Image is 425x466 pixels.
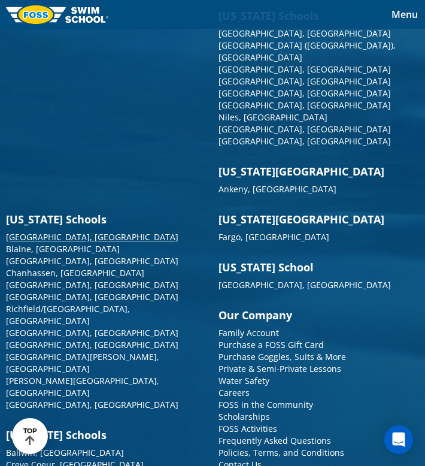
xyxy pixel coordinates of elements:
[218,327,279,338] a: Family Account
[218,231,329,243] a: Fargo, [GEOGRAPHIC_DATA]
[218,387,250,398] a: Careers
[218,40,396,63] a: [GEOGRAPHIC_DATA] ([GEOGRAPHIC_DATA]), [GEOGRAPHIC_DATA]
[218,351,346,362] a: Purchase Goggles, Suits & More
[218,165,419,177] h3: [US_STATE][GEOGRAPHIC_DATA]
[218,111,327,123] a: Niles, [GEOGRAPHIC_DATA]
[218,63,391,75] a: [GEOGRAPHIC_DATA], [GEOGRAPHIC_DATA]
[218,123,391,135] a: [GEOGRAPHIC_DATA], [GEOGRAPHIC_DATA]
[218,363,341,374] a: Private & Semi-Private Lessons
[6,291,178,302] a: [GEOGRAPHIC_DATA], [GEOGRAPHIC_DATA]
[218,183,336,195] a: Ankeny, [GEOGRAPHIC_DATA]
[6,267,144,279] a: Chanhassen, [GEOGRAPHIC_DATA]
[218,423,277,434] a: FOSS Activities
[218,375,269,386] a: Water Safety
[218,435,331,446] a: Frequently Asked Questions
[384,5,425,23] button: Toggle navigation
[23,427,37,446] div: TOP
[6,243,120,255] a: Blaine, [GEOGRAPHIC_DATA]
[218,261,419,273] h3: [US_STATE] School
[218,309,419,321] h3: Our Company
[384,425,413,454] div: Open Intercom Messenger
[218,447,344,458] a: Policies, Terms, and Conditions
[6,303,130,326] a: Richfield/[GEOGRAPHIC_DATA], [GEOGRAPHIC_DATA]
[6,339,178,350] a: [GEOGRAPHIC_DATA], [GEOGRAPHIC_DATA]
[6,279,178,291] a: [GEOGRAPHIC_DATA], [GEOGRAPHIC_DATA]
[218,411,270,422] a: Scholarships
[218,399,313,410] a: FOSS in the Community
[218,279,391,291] a: [GEOGRAPHIC_DATA], [GEOGRAPHIC_DATA]
[391,8,418,21] span: Menu
[218,99,391,111] a: [GEOGRAPHIC_DATA], [GEOGRAPHIC_DATA]
[6,429,207,441] h3: [US_STATE] Schools
[218,87,391,99] a: [GEOGRAPHIC_DATA], [GEOGRAPHIC_DATA]
[218,135,391,147] a: [GEOGRAPHIC_DATA], [GEOGRAPHIC_DATA]
[6,399,178,410] a: [GEOGRAPHIC_DATA], [GEOGRAPHIC_DATA]
[6,231,178,243] a: [GEOGRAPHIC_DATA], [GEOGRAPHIC_DATA]
[6,5,108,24] img: FOSS Swim School Logo
[6,213,207,225] h3: [US_STATE] Schools
[6,351,159,374] a: [GEOGRAPHIC_DATA][PERSON_NAME], [GEOGRAPHIC_DATA]
[218,213,419,225] h3: [US_STATE][GEOGRAPHIC_DATA]
[6,327,178,338] a: [GEOGRAPHIC_DATA], [GEOGRAPHIC_DATA]
[218,339,324,350] a: Purchase a FOSS Gift Card
[6,447,124,458] a: Ballwin, [GEOGRAPHIC_DATA]
[6,375,159,398] a: [PERSON_NAME][GEOGRAPHIC_DATA], [GEOGRAPHIC_DATA]
[218,75,391,87] a: [GEOGRAPHIC_DATA], [GEOGRAPHIC_DATA]
[218,28,391,39] a: [GEOGRAPHIC_DATA], [GEOGRAPHIC_DATA]
[6,255,178,267] a: [GEOGRAPHIC_DATA], [GEOGRAPHIC_DATA]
